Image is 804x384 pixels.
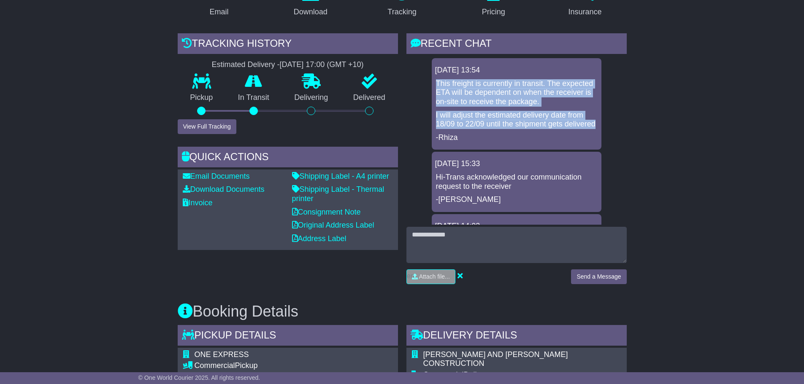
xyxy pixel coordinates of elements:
[435,159,598,169] div: [DATE] 15:33
[280,60,364,70] div: [DATE] 17:00 (GMT +10)
[482,6,505,18] div: Pricing
[178,303,627,320] h3: Booking Details
[183,172,250,180] a: Email Documents
[423,350,568,368] span: [PERSON_NAME] AND [PERSON_NAME] CONSTRUCTION
[178,119,236,134] button: View Full Tracking
[423,371,622,380] div: Delivery
[436,195,597,204] p: -[PERSON_NAME]
[195,350,249,359] span: ONE EXPRESS
[195,361,323,371] div: Pickup
[178,325,398,348] div: Pickup Details
[195,361,235,370] span: Commercial
[571,269,626,284] button: Send a Message
[406,33,627,56] div: RECENT CHAT
[183,185,265,193] a: Download Documents
[341,93,398,102] p: Delivered
[436,133,597,142] p: -Rhiza
[294,6,328,18] div: Download
[282,93,341,102] p: Delivering
[423,371,464,379] span: Commercial
[178,60,398,70] div: Estimated Delivery -
[292,172,389,180] a: Shipping Label - A4 printer
[292,208,361,216] a: Consignment Note
[292,234,347,243] a: Address Label
[138,374,260,381] span: © One World Courier 2025. All rights reserved.
[568,6,602,18] div: Insurance
[178,33,398,56] div: Tracking history
[406,325,627,348] div: Delivery Details
[178,147,398,169] div: Quick Actions
[292,221,374,229] a: Original Address Label
[436,111,597,129] p: I will adjust the estimated delivery date from 18/09 to 22/09 until the shipment gets delivered
[436,173,597,191] p: Hi-Trans acknowledged our communication request to the receiver
[178,93,226,102] p: Pickup
[183,199,213,207] a: Invoice
[225,93,282,102] p: In Transit
[435,66,598,75] div: [DATE] 13:54
[436,79,597,107] p: This freight is currently in transit. The expected ETA will be dependent on when the receiver is ...
[387,6,416,18] div: Tracking
[209,6,228,18] div: Email
[292,185,384,203] a: Shipping Label - Thermal printer
[435,222,598,231] div: [DATE] 14:03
